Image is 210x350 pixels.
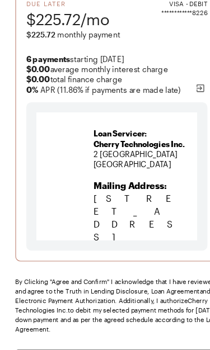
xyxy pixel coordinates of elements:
span: starting [DATE] [23,47,181,56]
strong: $0.00 [23,56,44,64]
img: svg%3e [171,73,180,82]
strong: Loan Servicer: [82,113,129,121]
span: average monthly interest charge [23,56,181,65]
span: $225.72/mo [23,7,96,26]
span: Cherry Technologies Inc. [82,122,162,130]
span: total finance charge [23,65,181,74]
p: [STREET_ADDRESS] [GEOGRAPHIC_DATA] [82,157,166,258]
button: Agree and Confirm [13,306,197,331]
span: APR (11.86% if payments are made late) [23,74,181,83]
strong: $0.00 [23,65,44,73]
strong: 6 payments [23,48,62,55]
div: By Clicking "Agree and Confirm" I acknowledge that I have reviewed and agree to the Truth in Lend... [13,242,197,292]
b: 0 % [23,74,34,82]
span: $225.72 [23,26,48,34]
b: Mailing Address: [82,158,146,167]
span: monthly payment [23,26,181,35]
